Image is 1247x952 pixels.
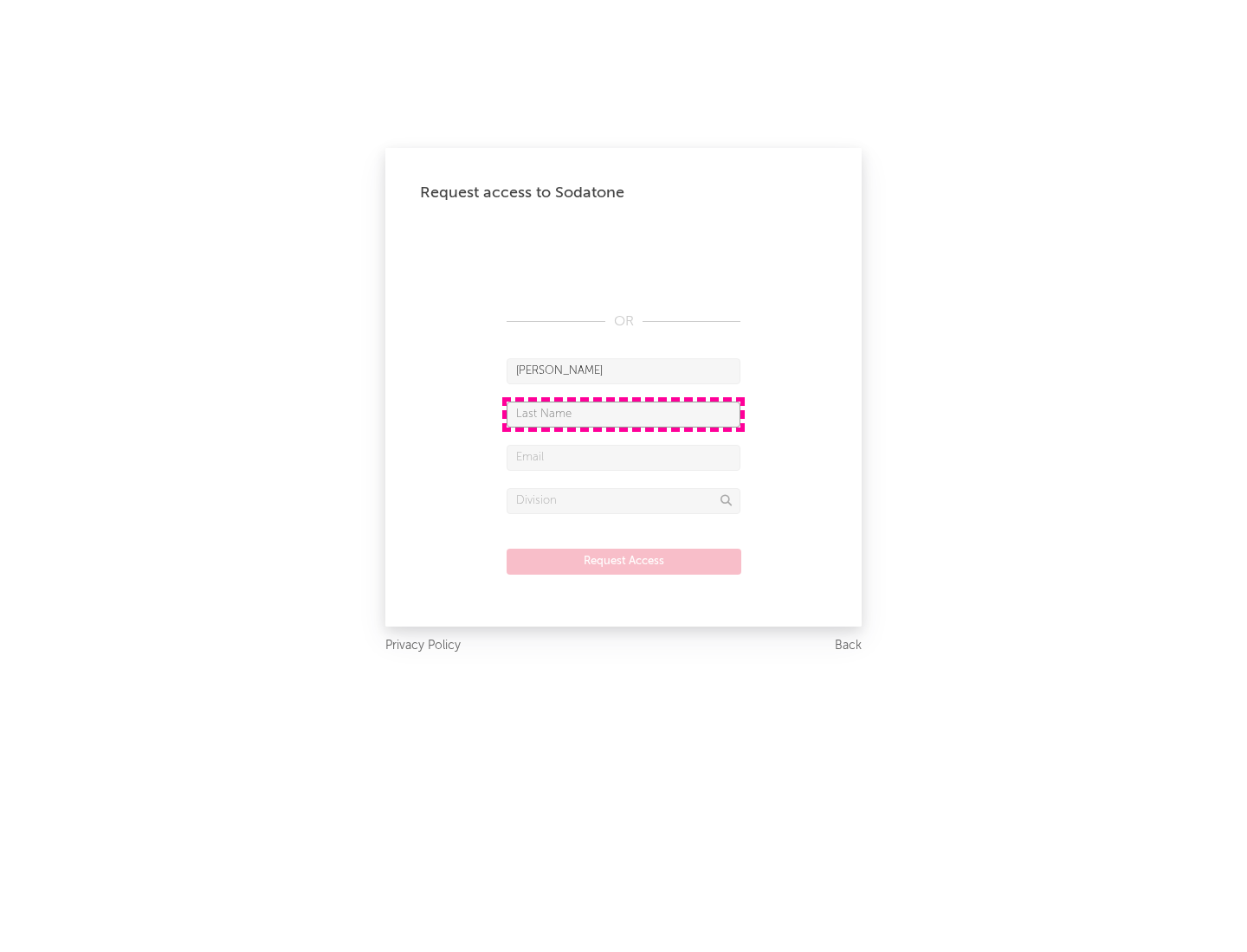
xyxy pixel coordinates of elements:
div: OR [507,312,740,332]
a: Privacy Policy [385,635,461,657]
button: Request Access [507,549,741,575]
div: Request access to Sodatone [420,183,827,203]
input: First Name [507,358,740,384]
input: Division [507,488,740,514]
input: Last Name [507,402,740,428]
input: Email [507,445,740,471]
a: Back [835,635,862,657]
